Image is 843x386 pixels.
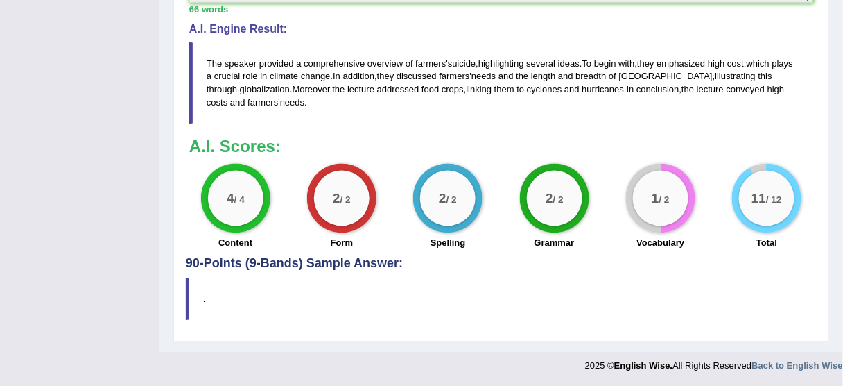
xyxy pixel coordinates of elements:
span: needs [280,98,304,108]
span: globalization [240,85,290,95]
small: / 2 [553,194,563,205]
span: cyclones [527,85,562,95]
span: a [207,72,211,82]
span: comprehensive [304,58,365,69]
big: 4 [227,190,234,205]
span: of [406,58,413,69]
span: and [558,72,573,82]
span: lecture [347,85,374,95]
span: farmers [415,58,446,69]
span: and [564,85,580,95]
span: conveyed [727,85,765,95]
a: Back to English Wise [752,361,843,371]
span: cost [727,58,744,69]
span: this [758,72,772,82]
span: conclusion [636,85,679,95]
span: discussed [397,72,437,82]
span: suicide [448,58,476,69]
span: speaker [225,58,257,69]
span: The [207,58,222,69]
big: 11 [751,190,766,205]
span: emphasized [657,58,705,69]
span: a [296,58,301,69]
span: To [582,58,592,69]
small: / 2 [659,194,670,205]
span: through [207,85,237,95]
span: needs [471,72,496,82]
span: which [747,58,770,69]
small: / 12 [767,194,783,205]
small: / 4 [234,194,244,205]
label: Content [218,237,252,250]
span: In [627,85,634,95]
span: breadth [576,72,607,82]
label: Total [756,237,777,250]
span: crops [442,85,464,95]
big: 2 [546,190,553,205]
span: addressed [377,85,419,95]
span: change [301,72,331,82]
span: linking [467,85,492,95]
span: they [377,72,394,82]
span: Moreover [293,85,330,95]
span: crucial [214,72,241,82]
span: lecture [697,85,724,95]
span: the [681,85,694,95]
small: / 2 [446,194,457,205]
span: food [422,85,439,95]
span: with [619,58,635,69]
span: climate [270,72,298,82]
strong: English Wise. [614,361,672,371]
span: costs [207,98,227,108]
span: [GEOGRAPHIC_DATA] [619,72,713,82]
label: Form [331,237,354,250]
span: high [708,58,725,69]
span: hurricanes [582,85,625,95]
span: overview [367,58,403,69]
span: to [517,85,525,95]
label: Grammar [535,237,575,250]
span: farmers [440,72,470,82]
span: addition [343,72,375,82]
span: provided [259,58,294,69]
span: of [609,72,616,82]
span: and [230,98,245,108]
span: highlighting [478,58,524,69]
span: ideas [558,58,580,69]
div: 66 words [189,3,813,16]
span: begin [594,58,616,69]
h4: A.I. Engine Result: [189,23,813,35]
span: role [243,72,258,82]
span: the [516,72,528,82]
span: illustrating [715,72,756,82]
span: several [526,58,555,69]
span: plays [772,58,793,69]
span: they [637,58,654,69]
big: 1 [652,190,659,205]
small: / 2 [340,194,351,205]
span: length [531,72,555,82]
span: in [260,72,267,82]
span: the [332,85,345,95]
b: A.I. Scores: [189,137,281,156]
span: farmers [247,98,278,108]
big: 2 [333,190,340,205]
span: and [498,72,514,82]
blockquote: . [186,278,817,321]
label: Spelling [431,237,466,250]
big: 2 [439,190,446,205]
blockquote: ' , . , , . , ' , . , , . , ' . [189,42,813,124]
span: In [333,72,340,82]
div: 2025 © All Rights Reserved [585,353,843,373]
label: Vocabulary [636,237,684,250]
span: high [767,85,785,95]
span: them [494,85,514,95]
